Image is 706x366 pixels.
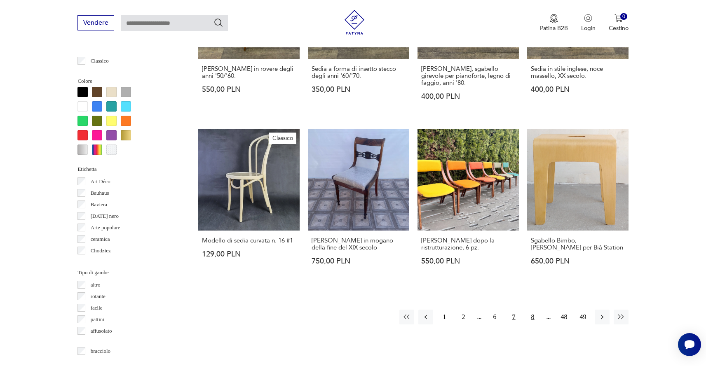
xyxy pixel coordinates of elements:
[622,13,625,20] font: 0
[443,313,446,320] font: 1
[312,256,350,266] font: 750,00 PLN
[91,282,101,288] font: altro
[531,236,623,252] font: Sgabello Bimbo, [PERSON_NAME] per Biå Station
[540,24,568,32] font: Patina B2B
[557,310,572,324] button: 48
[512,313,516,320] font: 7
[609,14,629,32] button: 0Cestino
[77,269,108,275] font: Tipo di gambe
[91,58,109,64] font: Classico
[91,305,103,311] font: facile
[202,236,293,245] font: Modello di sedia curvata n. 16 #1
[421,65,511,87] font: [PERSON_NAME], sgabello girevole per pianoforte, legno di faggio, anni '80.
[202,249,241,259] font: 129,00 PLN
[91,247,111,254] font: Chodziez
[421,236,495,252] font: [PERSON_NAME] dopo la ristrutturazione, 6 pz.
[202,84,241,95] font: 550,00 PLN
[580,313,586,320] font: 49
[678,333,701,356] iframe: Pulsante widget Smartsupp
[462,313,465,320] font: 2
[308,129,409,281] a: Sedia Biedermajer in mogano della fine del XIX secolo[PERSON_NAME] in mogano della fine del XIX s...
[531,313,535,320] font: 8
[421,256,460,266] font: 550,00 PLN
[507,310,521,324] button: 7
[91,201,107,207] font: Baviera
[437,310,452,324] button: 1
[609,24,629,32] font: Cestino
[525,310,540,324] button: 8
[77,78,92,84] font: Colore
[312,236,393,252] font: [PERSON_NAME] in mogano della fine del XIX secolo
[202,65,293,80] font: [PERSON_NAME] in rovere degli anni '50/'60.
[456,310,471,324] button: 2
[91,213,119,219] font: [DATE] nero
[312,65,396,80] font: Sedia a forma di insetto stecco degli anni '60/'70.
[421,91,460,102] font: 400,00 PLN
[488,310,502,324] button: 6
[581,14,596,32] button: Login
[581,24,596,32] font: Login
[91,316,104,322] font: pattini
[540,14,568,32] a: Icona della medagliaPatina B2B
[213,18,223,28] button: Ricerca
[77,166,96,172] font: Etichetta
[540,14,568,32] button: Patina B2B
[531,256,570,266] font: 650,00 PLN
[550,14,558,23] img: Icona della medaglia
[531,65,603,80] font: Sedia in stile inglese, noce massello, XX secolo.
[91,348,110,354] font: bracciolo
[418,129,519,281] a: Sedie Kędziorek dopo la ristrutturazione, 6 pz.[PERSON_NAME] dopo la ristrutturazione, 6 pz.550,0...
[77,21,114,26] a: Vendere
[584,14,592,22] img: Icona utente
[91,190,109,196] font: Bauhaus
[493,313,497,320] font: 6
[615,14,623,22] img: Icona del carrello
[91,328,112,334] font: affusolato
[91,236,110,242] font: ceramica
[576,310,591,324] button: 49
[312,84,350,95] font: 350,00 PLN
[77,15,114,30] button: Vendere
[83,18,108,27] font: Vendere
[527,129,629,281] a: Sgabello Bimbo, Peter Brandt per Biå StationSgabello Bimbo, [PERSON_NAME] per Biå Station650,00 PLN
[91,224,120,231] font: Arte popolare
[91,178,110,184] font: Art Déco
[342,10,367,35] img: Patina - negozio di mobili e decorazioni vintage
[561,313,568,320] font: 48
[91,293,106,299] font: rotante
[531,84,570,95] font: 400,00 PLN
[198,129,300,281] a: ClassicoModello di sedia curvata n. 16 #1Modello di sedia curvata n. 16 #1129,00 PLN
